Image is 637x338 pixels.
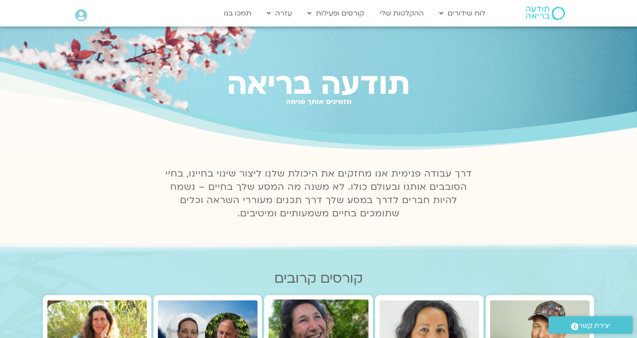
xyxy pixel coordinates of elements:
[219,5,256,22] a: תמכו בנו
[549,316,633,334] a: יצירת קשר
[375,5,428,22] a: ההקלטות שלי
[526,7,565,20] img: תודעה בריאה
[262,5,296,22] a: עזרה
[435,5,490,22] a: לוח שידורים
[303,5,368,22] a: קורסים ופעילות
[579,320,610,332] span: יצירת קשר
[160,167,477,220] p: דרך עבודה פנימית אנו מחזקים את היכולת שלנו ליצור שינוי בחיינו, בחיי הסובבים אותנו ובעולם כולו. לא...
[43,271,594,286] h2: קורסים קרובים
